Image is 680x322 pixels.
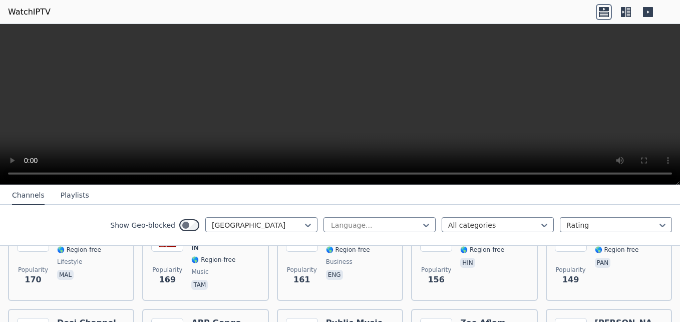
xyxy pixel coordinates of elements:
[287,266,317,274] span: Popularity
[428,274,444,286] span: 156
[191,244,199,252] span: IN
[326,270,343,280] p: eng
[12,186,45,205] button: Channels
[191,268,208,276] span: music
[191,256,235,264] span: 🌎 Region-free
[57,270,74,280] p: mal
[326,246,370,254] span: 🌎 Region-free
[8,6,51,18] a: WatchIPTV
[152,266,182,274] span: Popularity
[421,266,451,274] span: Popularity
[460,246,504,254] span: 🌎 Region-free
[326,258,353,266] span: business
[159,274,176,286] span: 169
[556,266,586,274] span: Popularity
[595,246,639,254] span: 🌎 Region-free
[57,246,101,254] span: 🌎 Region-free
[18,266,48,274] span: Popularity
[191,280,208,290] p: tam
[562,274,579,286] span: 149
[61,186,89,205] button: Playlists
[110,220,175,230] label: Show Geo-blocked
[595,258,611,268] p: pan
[57,258,82,266] span: lifestyle
[25,274,41,286] span: 170
[460,258,475,268] p: hin
[293,274,310,286] span: 161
